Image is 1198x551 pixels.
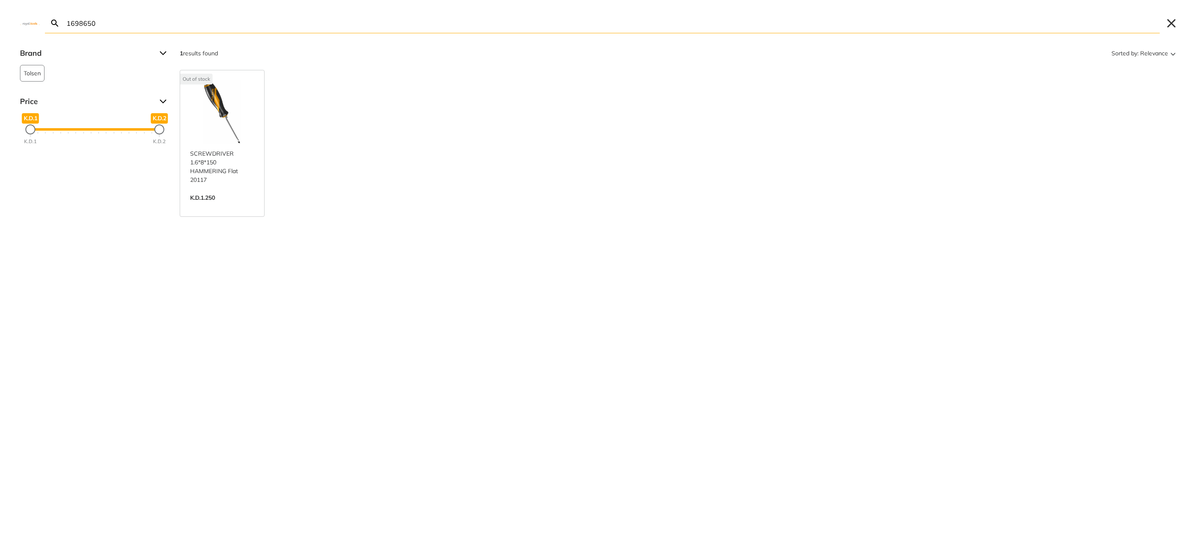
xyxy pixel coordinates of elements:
[1168,48,1178,58] svg: Sort
[20,47,153,60] span: Brand
[65,13,1160,33] input: Search…
[24,138,37,145] div: K.D.1
[50,18,60,28] svg: Search
[1140,47,1168,60] span: Relevance
[180,47,218,60] div: results found
[25,124,35,134] div: Minimum Price
[20,65,45,82] button: Tolsen
[20,21,40,25] img: Close
[1165,17,1178,30] button: Close
[24,65,41,81] span: Tolsen
[20,95,153,108] span: Price
[154,124,164,134] div: Maximum Price
[180,50,183,57] strong: 1
[153,138,166,145] div: K.D.2
[1110,47,1178,60] button: Sorted by:Relevance Sort
[180,74,213,84] div: Out of stock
